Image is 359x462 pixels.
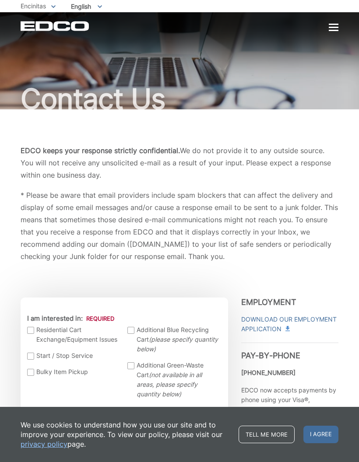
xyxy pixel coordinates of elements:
label: Start / Stop Service [27,351,119,360]
h1: Contact Us [21,85,338,113]
h3: Employment [241,297,338,307]
label: I am interested in: [27,315,114,322]
a: privacy policy [21,439,67,449]
b: EDCO keeps your response strictly confidential. [21,146,180,155]
label: Residential Cart Exchange/Equipment Issues [27,325,119,344]
em: (not available in all areas, please specify quantity below) [137,371,202,398]
label: Bulky Item Pickup [27,367,119,377]
em: (please specify quantity below) [137,336,218,353]
p: * Please be aware that email providers include spam blockers that can affect the delivery and dis... [21,189,338,262]
span: Additional Blue Recycling Cart [137,325,219,354]
p: We do not provide it to any outside source. You will not receive any unsolicited e-mail as a resu... [21,144,338,181]
a: EDCD logo. Return to the homepage. [21,21,90,31]
span: Encinitas [21,2,46,10]
span: I agree [303,426,338,443]
h3: Pay-by-Phone [241,343,338,360]
strong: [PHONE_NUMBER] [241,369,296,376]
p: We use cookies to understand how you use our site and to improve your experience. To view our pol... [21,420,230,449]
a: Download Our Employment Application [241,315,338,334]
span: Additional Green-Waste Cart [137,360,219,399]
a: Tell me more [239,426,295,443]
p: EDCO now accepts payments by phone using your Visa®, MasterCard® or Electronic Check, 24 hours a ... [241,385,338,443]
